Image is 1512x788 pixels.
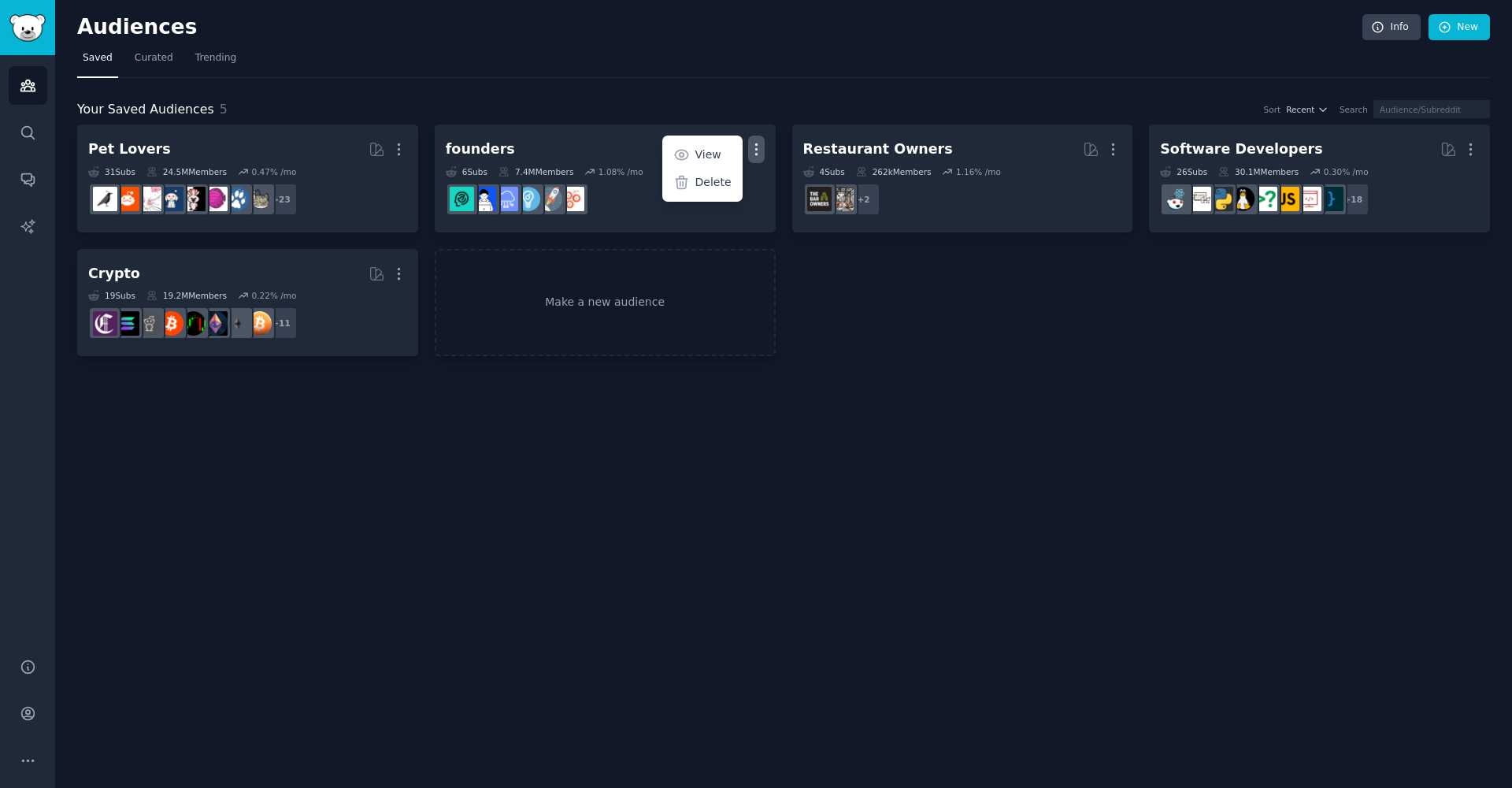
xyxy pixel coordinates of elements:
a: Saved [77,46,118,78]
div: 24.5M Members [146,166,227,177]
img: ethtrader [203,311,228,336]
p: View [695,147,721,163]
img: ethereum [225,311,250,336]
img: TheFounders [472,187,496,211]
div: 26 Sub s [1160,166,1207,177]
a: Curated [129,46,179,78]
img: FoundersHub [450,187,474,211]
img: Crypto_Currency_News [93,311,117,336]
img: GummySearch logo [9,14,46,42]
span: Trending [195,51,236,65]
img: parrots [181,187,206,211]
img: CryptoCurrencies [137,311,161,336]
div: 19.2M Members [146,290,227,301]
div: 1.16 % /mo [956,166,1001,177]
a: New [1429,14,1490,41]
div: + 11 [265,307,298,340]
span: Recent [1286,104,1314,115]
img: dogs [225,187,250,211]
img: BarOwners [807,187,832,211]
a: foundersViewDelete6Subs7.4MMembers1.08% /moGrowthHackingstartupsEntrepreneurSaaSTheFoundersFounde... [435,125,776,232]
div: Restaurant Owners [803,139,953,159]
img: RATS [137,187,161,211]
div: Search [1340,104,1368,115]
div: Crypto [88,264,140,284]
a: Pet Lovers31Subs24.5MMembers0.47% /mo+23catsdogsAquariumsparrotsdogswithjobsRATSBeardedDragonsbir... [77,125,418,232]
img: Entrepreneur [516,187,540,211]
a: Info [1362,14,1421,41]
div: 0.47 % /mo [251,166,296,177]
div: 0.22 % /mo [251,290,296,301]
img: BeardedDragons [115,187,139,211]
img: SaaS [494,187,518,211]
div: 31 Sub s [88,166,135,177]
img: startups [538,187,562,211]
img: dogswithjobs [159,187,183,211]
div: Sort [1264,104,1281,115]
img: Bitcoin [247,311,272,336]
p: Delete [695,174,732,191]
div: + 23 [265,183,298,216]
img: programming [1319,187,1343,211]
h2: Audiences [77,15,1362,40]
div: + 2 [847,183,880,216]
img: solana [115,311,139,336]
div: Software Developers [1160,139,1322,159]
img: webdev [1297,187,1321,211]
span: 5 [220,102,228,117]
img: GrowthHacking [560,187,584,211]
span: Your Saved Audiences [77,100,214,120]
img: javascript [1275,187,1299,211]
a: Trending [190,46,242,78]
div: + 18 [1336,183,1369,216]
img: Python [1209,187,1233,211]
img: Aquariums [203,187,228,211]
div: 4 Sub s [803,166,845,177]
div: 0.30 % /mo [1324,166,1369,177]
div: 6 Sub s [446,166,487,177]
div: 1.08 % /mo [598,166,643,177]
div: 19 Sub s [88,290,135,301]
img: birding [93,187,117,211]
a: View [665,139,739,172]
a: Restaurant Owners4Subs262kMembers1.16% /mo+2restaurantownersBarOwners [792,125,1133,232]
div: founders [446,139,515,159]
a: Crypto19Subs19.2MMembers0.22% /mo+11BitcoinethereumethtraderCryptoMarketsBitcoinBeginnersCryptoCu... [77,249,418,357]
button: Recent [1286,104,1329,115]
img: learnpython [1187,187,1211,211]
img: cats [247,187,272,211]
div: 7.4M Members [498,166,573,177]
a: Software Developers26Subs30.1MMembers0.30% /mo+18programmingwebdevjavascriptcscareerquestionslinu... [1149,125,1490,232]
div: 262k Members [856,166,932,177]
span: Curated [135,51,173,65]
img: CryptoMarkets [181,311,206,336]
div: Pet Lovers [88,139,171,159]
img: reactjs [1165,187,1189,211]
img: cscareerquestions [1253,187,1277,211]
div: 30.1M Members [1218,166,1299,177]
img: linux [1231,187,1255,211]
img: BitcoinBeginners [159,311,183,336]
span: Saved [83,51,113,65]
input: Audience/Subreddit [1373,100,1490,118]
a: Make a new audience [435,249,776,357]
img: restaurantowners [829,187,854,211]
